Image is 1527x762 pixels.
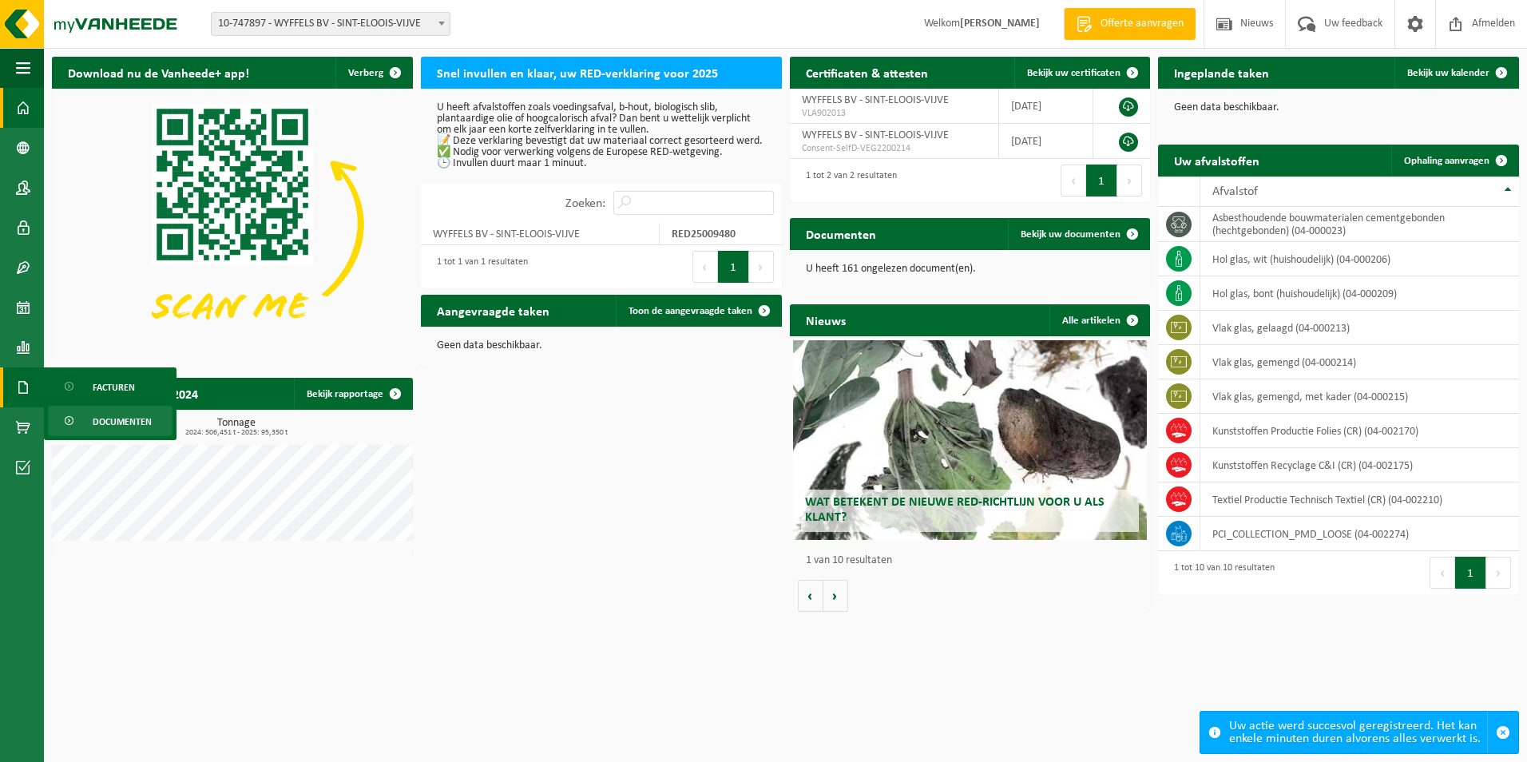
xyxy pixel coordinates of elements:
[806,555,1143,566] p: 1 van 10 resultaten
[1430,557,1455,589] button: Previous
[790,304,862,335] h2: Nieuws
[802,94,949,106] span: WYFFELS BV - SINT-ELOOIS-VIJVE
[718,251,749,283] button: 1
[1200,379,1519,414] td: vlak glas, gemengd, met kader (04-000215)
[692,251,718,283] button: Previous
[1158,57,1285,88] h2: Ingeplande taken
[1200,414,1519,448] td: Kunststoffen Productie Folies (CR) (04-002170)
[798,580,823,612] button: Vorige
[798,163,897,198] div: 1 tot 2 van 2 resultaten
[1166,555,1275,590] div: 1 tot 10 van 10 resultaten
[1404,156,1489,166] span: Ophaling aanvragen
[616,295,780,327] a: Toon de aangevraagde taken
[1229,712,1487,753] div: Uw actie werd succesvol geregistreerd. Het kan enkele minuten duren alvorens alles verwerkt is.
[793,340,1147,540] a: Wat betekent de nieuwe RED-richtlijn voor u als klant?
[1097,16,1188,32] span: Offerte aanvragen
[437,102,766,169] p: U heeft afvalstoffen zoals voedingsafval, b-hout, biologisch slib, plantaardige olie of hoogcalor...
[48,406,173,436] a: Documenten
[294,378,411,410] a: Bekijk rapportage
[421,295,565,326] h2: Aangevraagde taken
[1117,165,1142,196] button: Next
[52,57,265,88] h2: Download nu de Vanheede+ app!
[1064,8,1196,40] a: Offerte aanvragen
[93,407,152,437] span: Documenten
[1200,276,1519,311] td: hol glas, bont (huishoudelijk) (04-000209)
[211,12,450,36] span: 10-747897 - WYFFELS BV - SINT-ELOOIS-VIJVE
[805,496,1105,524] span: Wat betekent de nieuwe RED-richtlijn voor u als klant?
[802,107,987,120] span: VLA902013
[672,228,736,240] strong: RED25009480
[1455,557,1486,589] button: 1
[823,580,848,612] button: Volgende
[629,306,752,316] span: Toon de aangevraagde taken
[1407,68,1489,78] span: Bekijk uw kalender
[565,197,605,210] label: Zoeken:
[790,57,944,88] h2: Certificaten & attesten
[348,68,383,78] span: Verberg
[437,340,766,351] p: Geen data beschikbaar.
[1158,145,1275,176] h2: Uw afvalstoffen
[1200,448,1519,482] td: Kunststoffen Recyclage C&I (CR) (04-002175)
[790,218,892,249] h2: Documenten
[960,18,1040,30] strong: [PERSON_NAME]
[421,223,660,245] td: WYFFELS BV - SINT-ELOOIS-VIJVE
[1200,311,1519,345] td: vlak glas, gelaagd (04-000213)
[1200,517,1519,551] td: PCI_COLLECTION_PMD_LOOSE (04-002274)
[1212,185,1258,198] span: Afvalstof
[1174,102,1503,113] p: Geen data beschikbaar.
[749,251,774,283] button: Next
[1027,68,1120,78] span: Bekijk uw certificaten
[1086,165,1117,196] button: 1
[60,429,413,437] span: 2024: 506,451 t - 2025: 95,350 t
[1021,229,1120,240] span: Bekijk uw documenten
[1391,145,1517,177] a: Ophaling aanvragen
[1200,207,1519,242] td: asbesthoudende bouwmaterialen cementgebonden (hechtgebonden) (04-000023)
[999,124,1093,159] td: [DATE]
[806,264,1135,275] p: U heeft 161 ongelezen document(en).
[802,129,949,141] span: WYFFELS BV - SINT-ELOOIS-VIJVE
[421,57,734,88] h2: Snel invullen en klaar, uw RED-verklaring voor 2025
[1061,165,1086,196] button: Previous
[1008,218,1148,250] a: Bekijk uw documenten
[999,89,1093,124] td: [DATE]
[212,13,450,35] span: 10-747897 - WYFFELS BV - SINT-ELOOIS-VIJVE
[52,89,413,359] img: Download de VHEPlus App
[1049,304,1148,336] a: Alle artikelen
[429,249,528,284] div: 1 tot 1 van 1 resultaten
[60,418,413,437] h3: Tonnage
[1200,345,1519,379] td: vlak glas, gemengd (04-000214)
[48,371,173,402] a: Facturen
[335,57,411,89] button: Verberg
[93,372,135,403] span: Facturen
[1200,482,1519,517] td: Textiel Productie Technisch Textiel (CR) (04-002210)
[1014,57,1148,89] a: Bekijk uw certificaten
[1486,557,1511,589] button: Next
[1200,242,1519,276] td: hol glas, wit (huishoudelijk) (04-000206)
[1394,57,1517,89] a: Bekijk uw kalender
[802,142,987,155] span: Consent-SelfD-VEG2200214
